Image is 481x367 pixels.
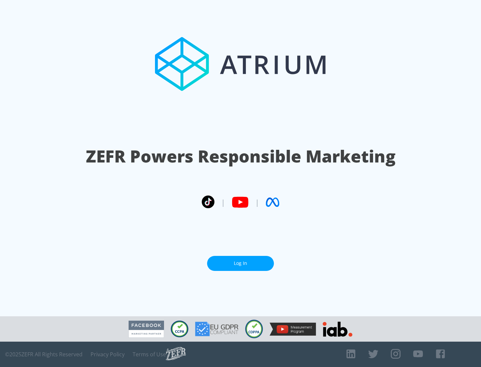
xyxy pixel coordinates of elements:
h1: ZEFR Powers Responsible Marketing [86,145,395,168]
a: Terms of Use [133,351,166,358]
a: Privacy Policy [91,351,125,358]
img: YouTube Measurement Program [270,323,316,336]
img: IAB [323,322,352,337]
img: Facebook Marketing Partner [129,321,164,338]
img: CCPA Compliant [171,321,188,337]
img: GDPR Compliant [195,322,238,336]
img: COPPA Compliant [245,320,263,338]
span: | [255,197,259,207]
span: | [221,197,225,207]
span: © 2025 ZEFR All Rights Reserved [5,351,83,358]
a: Log In [207,256,274,271]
